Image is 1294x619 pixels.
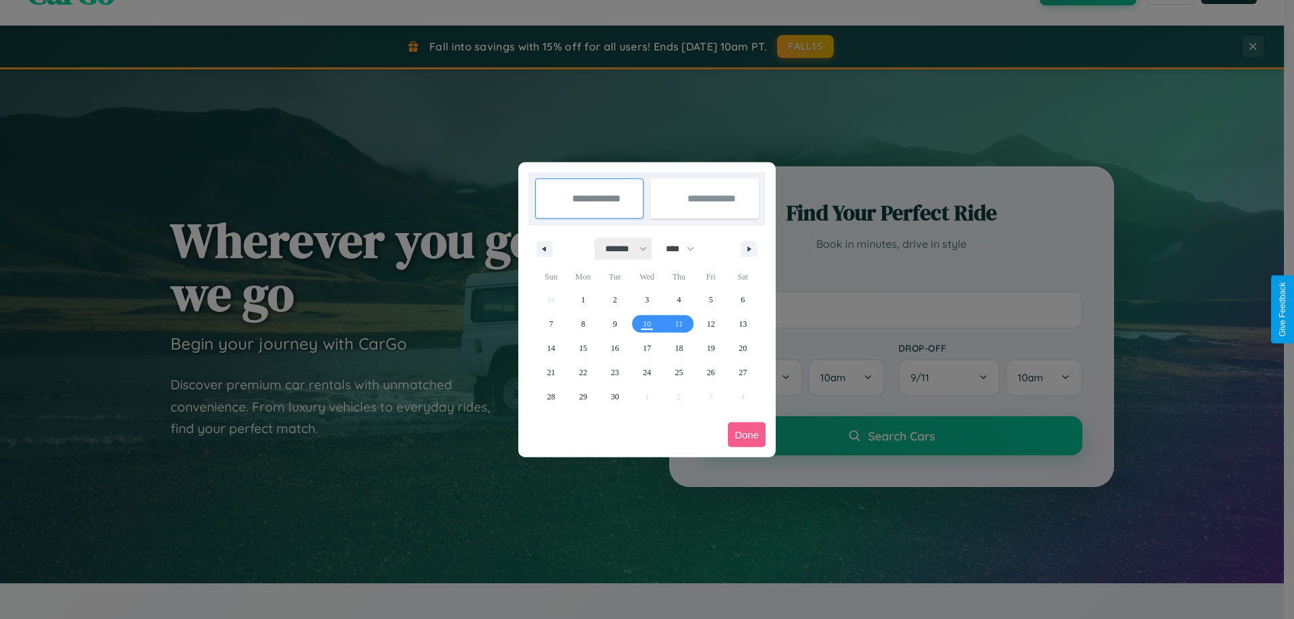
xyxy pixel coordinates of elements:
[643,336,651,360] span: 17
[599,266,631,288] span: Tue
[567,266,598,288] span: Mon
[728,422,766,447] button: Done
[599,312,631,336] button: 9
[535,312,567,336] button: 7
[741,288,745,312] span: 6
[663,336,695,360] button: 18
[599,360,631,385] button: 23
[599,385,631,409] button: 30
[645,288,649,312] span: 3
[631,360,663,385] button: 24
[727,312,759,336] button: 13
[535,336,567,360] button: 14
[599,336,631,360] button: 16
[677,288,681,312] span: 4
[631,288,663,312] button: 3
[535,385,567,409] button: 28
[535,360,567,385] button: 21
[675,360,683,385] span: 25
[727,266,759,288] span: Sat
[567,288,598,312] button: 1
[727,336,759,360] button: 20
[613,312,617,336] span: 9
[663,288,695,312] button: 4
[579,360,587,385] span: 22
[709,288,713,312] span: 5
[739,336,747,360] span: 20
[581,288,585,312] span: 1
[567,312,598,336] button: 8
[613,288,617,312] span: 2
[535,266,567,288] span: Sun
[695,336,727,360] button: 19
[579,336,587,360] span: 15
[643,312,651,336] span: 10
[567,360,598,385] button: 22
[675,312,683,336] span: 11
[631,312,663,336] button: 10
[581,312,585,336] span: 8
[707,312,715,336] span: 12
[611,360,619,385] span: 23
[695,288,727,312] button: 5
[727,288,759,312] button: 6
[695,266,727,288] span: Fri
[695,312,727,336] button: 12
[547,336,555,360] span: 14
[599,288,631,312] button: 2
[707,336,715,360] span: 19
[707,360,715,385] span: 26
[631,336,663,360] button: 17
[675,336,683,360] span: 18
[549,312,553,336] span: 7
[567,336,598,360] button: 15
[663,266,695,288] span: Thu
[611,385,619,409] span: 30
[611,336,619,360] span: 16
[547,385,555,409] span: 28
[567,385,598,409] button: 29
[695,360,727,385] button: 26
[727,360,759,385] button: 27
[631,266,663,288] span: Wed
[1278,282,1287,337] div: Give Feedback
[663,312,695,336] button: 11
[739,360,747,385] span: 27
[643,360,651,385] span: 24
[579,385,587,409] span: 29
[739,312,747,336] span: 13
[547,360,555,385] span: 21
[663,360,695,385] button: 25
